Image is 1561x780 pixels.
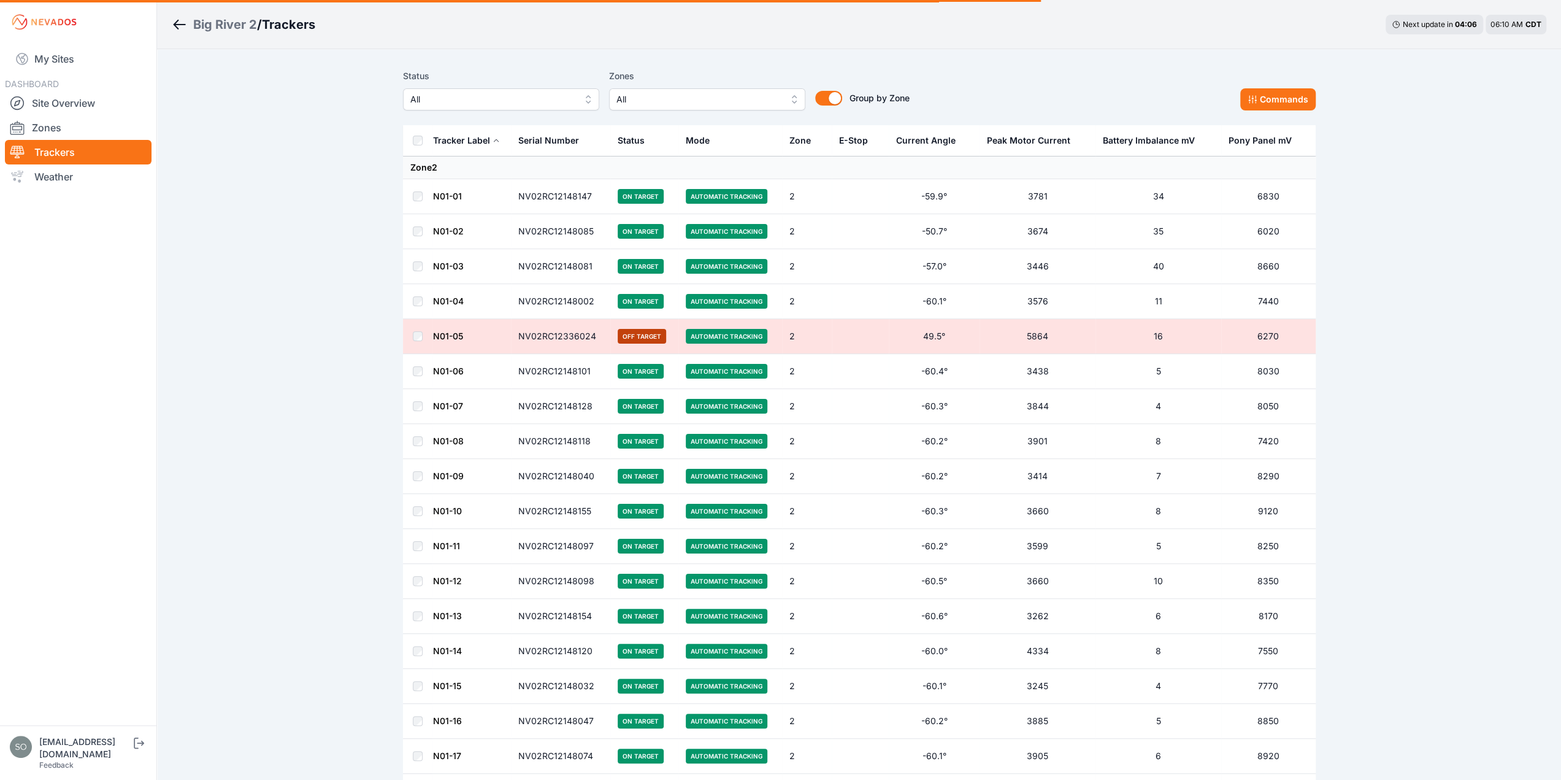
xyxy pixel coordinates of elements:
[889,599,979,634] td: -60.6°
[686,434,767,449] span: Automatic Tracking
[1221,669,1316,704] td: 7770
[433,751,461,761] a: N01-17
[1221,564,1316,599] td: 8350
[987,126,1080,155] button: Peak Motor Current
[1221,424,1316,459] td: 7420
[980,424,1095,459] td: 3901
[889,214,979,249] td: -50.7°
[433,436,464,446] a: N01-08
[39,736,131,760] div: [EMAIL_ADDRESS][DOMAIN_NAME]
[1403,20,1453,29] span: Next update in
[1221,494,1316,529] td: 9120
[511,214,611,249] td: NV02RC12148085
[511,529,611,564] td: NV02RC12148097
[518,126,589,155] button: Serial Number
[433,401,463,411] a: N01-07
[511,179,611,214] td: NV02RC12148147
[686,329,767,344] span: Automatic Tracking
[1221,249,1316,284] td: 8660
[511,424,611,459] td: NV02RC12148118
[257,16,262,33] span: /
[262,16,315,33] h3: Trackers
[980,354,1095,389] td: 3438
[1095,214,1221,249] td: 35
[686,504,767,519] span: Automatic Tracking
[1229,134,1292,147] div: Pony Panel mV
[980,634,1095,669] td: 4334
[5,44,151,74] a: My Sites
[686,469,767,484] span: Automatic Tracking
[980,179,1095,214] td: 3781
[511,634,611,669] td: NV02RC12148120
[686,294,767,309] span: Automatic Tracking
[433,576,462,586] a: N01-12
[686,539,767,554] span: Automatic Tracking
[1240,88,1316,110] button: Commands
[686,644,767,658] span: Automatic Tracking
[686,126,719,155] button: Mode
[1095,424,1221,459] td: 8
[889,739,979,774] td: -60.1°
[1095,599,1221,634] td: 6
[1095,284,1221,319] td: 11
[1095,704,1221,739] td: 5
[1229,126,1302,155] button: Pony Panel mV
[686,574,767,589] span: Automatic Tracking
[5,164,151,189] a: Weather
[889,459,979,494] td: -60.2°
[782,599,832,634] td: 2
[782,669,832,704] td: 2
[889,564,979,599] td: -60.5°
[980,214,1095,249] td: 3674
[980,669,1095,704] td: 3245
[433,331,463,341] a: N01-05
[789,134,811,147] div: Zone
[403,156,1316,179] td: Zone 2
[686,189,767,204] span: Automatic Tracking
[889,494,979,529] td: -60.3°
[433,646,462,656] a: N01-14
[1095,669,1221,704] td: 4
[980,319,1095,354] td: 5864
[39,760,74,770] a: Feedback
[172,9,315,41] nav: Breadcrumb
[511,354,611,389] td: NV02RC12148101
[403,69,599,83] label: Status
[609,88,805,110] button: All
[618,399,664,414] span: On Target
[1221,459,1316,494] td: 8290
[618,434,664,449] span: On Target
[518,134,579,147] div: Serial Number
[1095,529,1221,564] td: 5
[980,389,1095,424] td: 3844
[889,529,979,564] td: -60.2°
[10,736,32,758] img: solvocc@solvenergy.com
[889,634,979,669] td: -60.0°
[980,739,1095,774] td: 3905
[1221,704,1316,739] td: 8850
[782,424,832,459] td: 2
[1455,20,1477,29] div: 04 : 06
[618,469,664,484] span: On Target
[618,539,664,554] span: On Target
[1221,284,1316,319] td: 7440
[193,16,257,33] a: Big River 2
[618,189,664,204] span: On Target
[511,564,611,599] td: NV02RC12148098
[1221,179,1316,214] td: 6830
[618,134,645,147] div: Status
[1095,564,1221,599] td: 10
[433,191,462,201] a: N01-01
[618,609,664,624] span: On Target
[1525,20,1541,29] span: CDT
[1095,634,1221,669] td: 8
[511,494,611,529] td: NV02RC12148155
[511,389,611,424] td: NV02RC12148128
[850,93,910,103] span: Group by Zone
[511,459,611,494] td: NV02RC12148040
[5,79,59,89] span: DASHBOARD
[782,494,832,529] td: 2
[1095,389,1221,424] td: 4
[889,354,979,389] td: -60.4°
